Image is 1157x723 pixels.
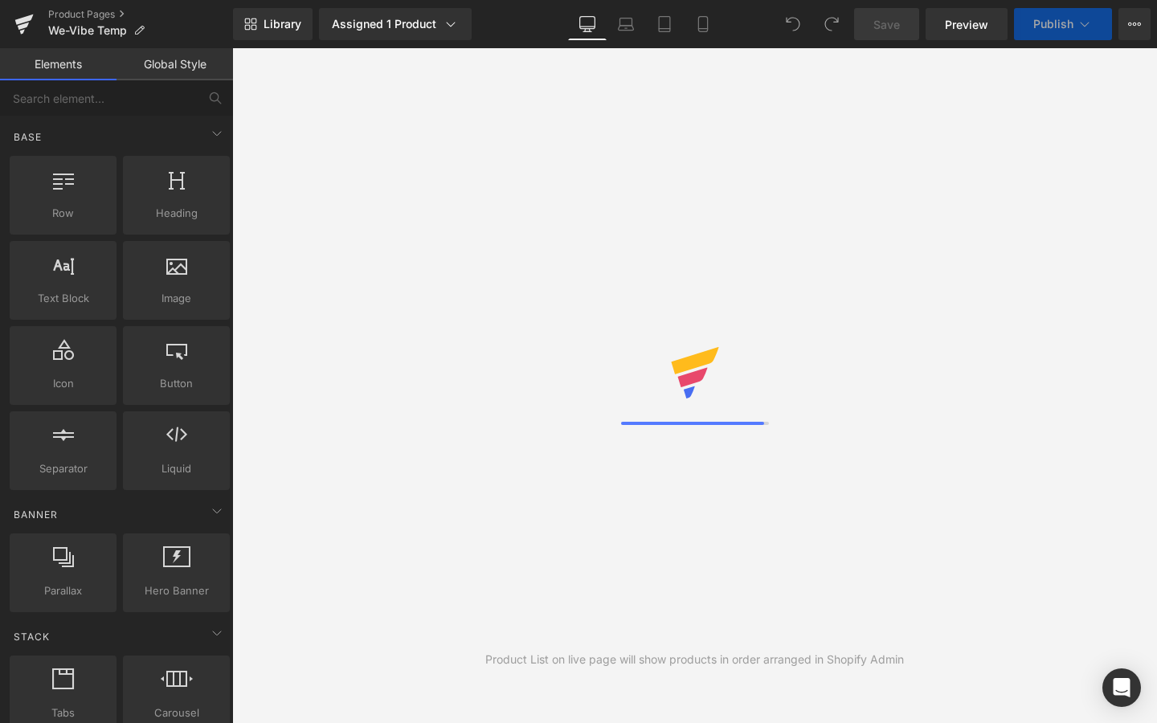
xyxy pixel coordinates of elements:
[48,24,127,37] span: We-Vibe Temp
[12,129,43,145] span: Base
[777,8,809,40] button: Undo
[128,290,225,307] span: Image
[568,8,607,40] a: Desktop
[485,651,904,668] div: Product List on live page will show products in order arranged in Shopify Admin
[926,8,1008,40] a: Preview
[14,375,112,392] span: Icon
[233,8,313,40] a: New Library
[14,290,112,307] span: Text Block
[117,48,233,80] a: Global Style
[1014,8,1112,40] button: Publish
[264,17,301,31] span: Library
[607,8,645,40] a: Laptop
[12,507,59,522] span: Banner
[128,460,225,477] span: Liquid
[128,582,225,599] span: Hero Banner
[14,205,112,222] span: Row
[332,16,459,32] div: Assigned 1 Product
[128,375,225,392] span: Button
[14,460,112,477] span: Separator
[1118,8,1151,40] button: More
[14,582,112,599] span: Parallax
[48,8,233,21] a: Product Pages
[684,8,722,40] a: Mobile
[645,8,684,40] a: Tablet
[1033,18,1073,31] span: Publish
[128,205,225,222] span: Heading
[14,705,112,721] span: Tabs
[1102,668,1141,707] div: Open Intercom Messenger
[816,8,848,40] button: Redo
[12,629,51,644] span: Stack
[873,16,900,33] span: Save
[128,705,225,721] span: Carousel
[945,16,988,33] span: Preview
